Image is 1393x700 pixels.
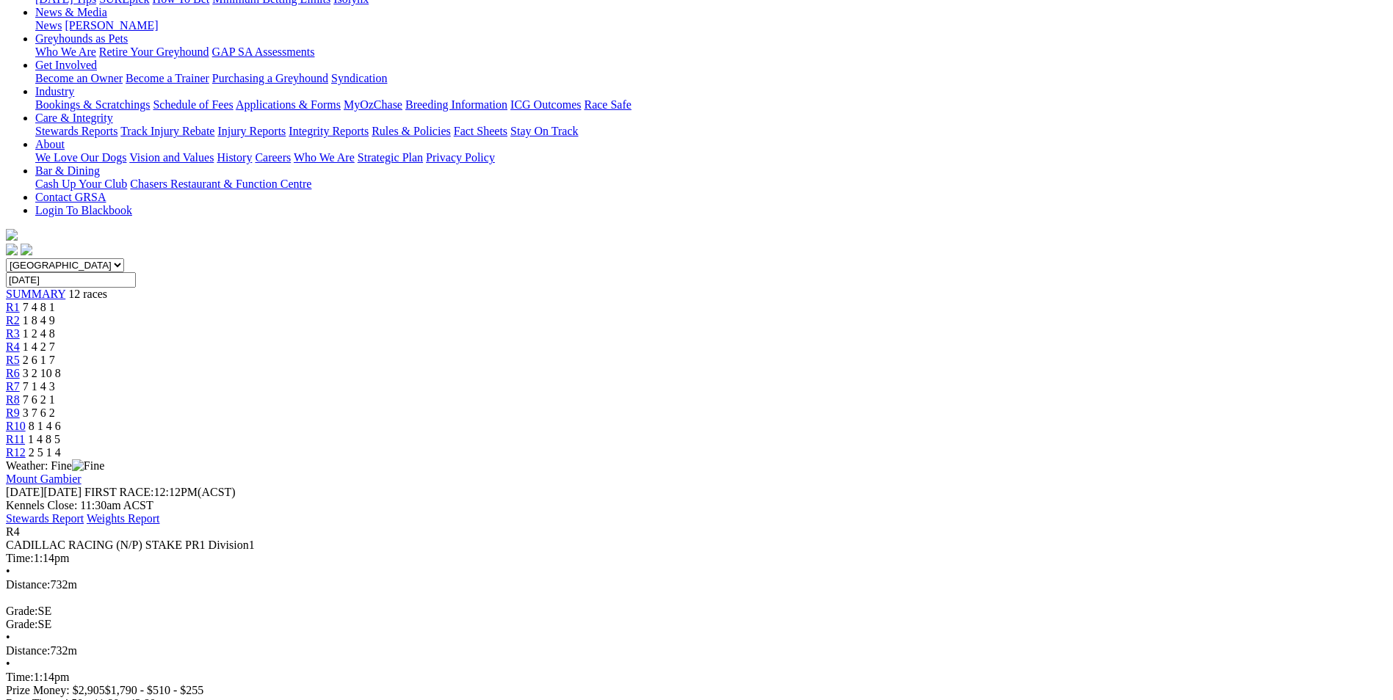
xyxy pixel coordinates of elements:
span: Distance: [6,644,50,657]
a: Rules & Policies [372,125,451,137]
a: Who We Are [294,151,355,164]
div: Greyhounds as Pets [35,45,1387,59]
a: Privacy Policy [426,151,495,164]
span: 1 8 4 9 [23,314,55,327]
div: Care & Integrity [35,125,1387,138]
a: R10 [6,420,26,432]
div: 1:14pm [6,552,1387,565]
a: R5 [6,354,20,366]
a: [PERSON_NAME] [65,19,158,32]
span: 12 races [68,288,107,300]
a: Strategic Plan [358,151,423,164]
a: Login To Blackbook [35,204,132,216]
a: Chasers Restaurant & Function Centre [130,178,311,190]
a: Stewards Reports [35,125,117,137]
a: Contact GRSA [35,191,106,203]
a: Applications & Forms [236,98,341,111]
a: ICG Outcomes [510,98,581,111]
a: Syndication [331,72,387,84]
a: R2 [6,314,20,327]
img: facebook.svg [6,244,18,255]
span: $1,790 - $510 - $255 [105,684,204,696]
span: Grade: [6,605,38,617]
a: Become an Owner [35,72,123,84]
span: 1 4 2 7 [23,340,55,353]
div: Kennels Close: 11:30am ACST [6,499,1387,512]
span: R8 [6,393,20,406]
span: R6 [6,367,20,379]
a: News [35,19,62,32]
a: Careers [255,151,291,164]
a: R3 [6,327,20,340]
span: 3 7 6 2 [23,406,55,419]
div: SE [6,605,1387,618]
span: 3 2 10 8 [23,367,61,379]
span: 7 6 2 1 [23,393,55,406]
span: FIRST RACE: [84,486,153,498]
a: Integrity Reports [289,125,369,137]
a: GAP SA Assessments [212,45,315,58]
a: Stewards Report [6,512,84,525]
span: Grade: [6,618,38,630]
a: Schedule of Fees [153,98,233,111]
a: Breeding Information [405,98,507,111]
div: News & Media [35,19,1387,32]
span: • [6,631,10,644]
a: Become a Trainer [126,72,209,84]
a: Care & Integrity [35,112,113,124]
div: Get Involved [35,72,1387,85]
span: 1 2 4 8 [23,327,55,340]
a: Get Involved [35,59,97,71]
span: 2 5 1 4 [29,446,61,459]
a: Retire Your Greyhound [99,45,209,58]
span: • [6,657,10,670]
a: Industry [35,85,74,98]
span: 2 6 1 7 [23,354,55,366]
a: R7 [6,380,20,393]
a: Cash Up Your Club [35,178,127,190]
a: SUMMARY [6,288,65,300]
a: About [35,138,65,150]
a: Stay On Track [510,125,578,137]
a: Bar & Dining [35,164,100,177]
a: R9 [6,406,20,419]
div: CADILLAC RACING (N/P) STAKE PR1 Division1 [6,539,1387,552]
a: Greyhounds as Pets [35,32,128,45]
a: R1 [6,301,20,313]
span: Distance: [6,578,50,591]
div: 732m [6,578,1387,591]
a: R12 [6,446,26,459]
a: MyOzChase [344,98,402,111]
a: Vision and Values [129,151,214,164]
span: R4 [6,525,20,538]
a: R11 [6,433,25,445]
div: 732m [6,644,1387,657]
input: Select date [6,272,136,288]
a: History [217,151,252,164]
a: Mount Gambier [6,473,82,485]
div: 1:14pm [6,671,1387,684]
img: twitter.svg [21,244,32,255]
span: 8 1 4 6 [29,420,61,432]
a: Who We Are [35,45,96,58]
a: R4 [6,340,20,353]
img: Fine [72,459,104,473]
span: Time: [6,671,34,683]
span: 7 4 8 1 [23,301,55,313]
a: Purchasing a Greyhound [212,72,328,84]
span: Time: [6,552,34,564]
span: 12:12PM(ACST) [84,486,236,498]
span: Weather: Fine [6,459,104,472]
div: Bar & Dining [35,178,1387,191]
a: Race Safe [584,98,631,111]
a: Track Injury Rebate [120,125,214,137]
div: SE [6,618,1387,631]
